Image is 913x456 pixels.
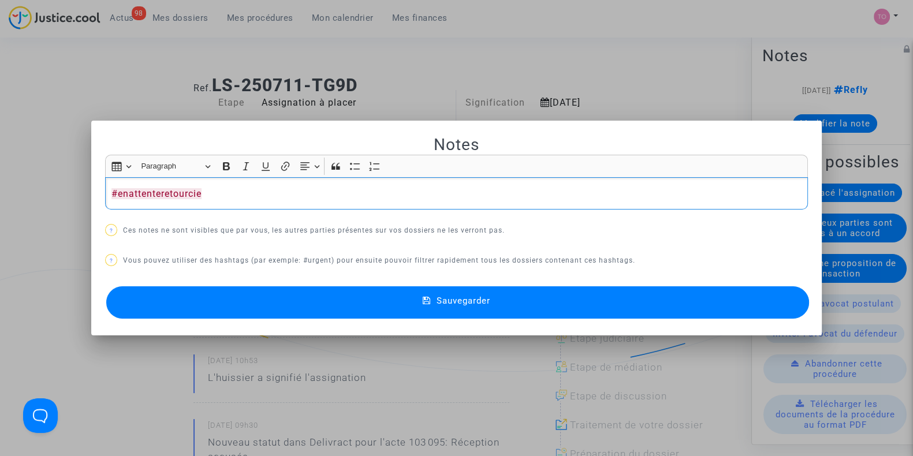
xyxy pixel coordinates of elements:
[437,296,490,306] span: Sauvegarder
[136,158,216,175] button: Paragraph
[105,134,808,155] h2: Notes
[106,286,809,319] button: Sauvegarder
[105,177,808,210] div: Rich Text Editor, main
[141,159,201,173] span: Paragraph
[23,398,58,433] iframe: Help Scout Beacon - Open
[105,155,808,177] div: Editor toolbar
[110,227,113,234] span: ?
[111,188,202,199] span: #enattenteretourcie
[105,223,808,238] p: Ces notes ne sont visibles que par vous, les autres parties présentes sur vos dossiers ne les ver...
[110,257,113,264] span: ?
[105,253,808,268] p: Vous pouvez utiliser des hashtags (par exemple: #urgent) pour ensuite pouvoir filtrer rapidement ...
